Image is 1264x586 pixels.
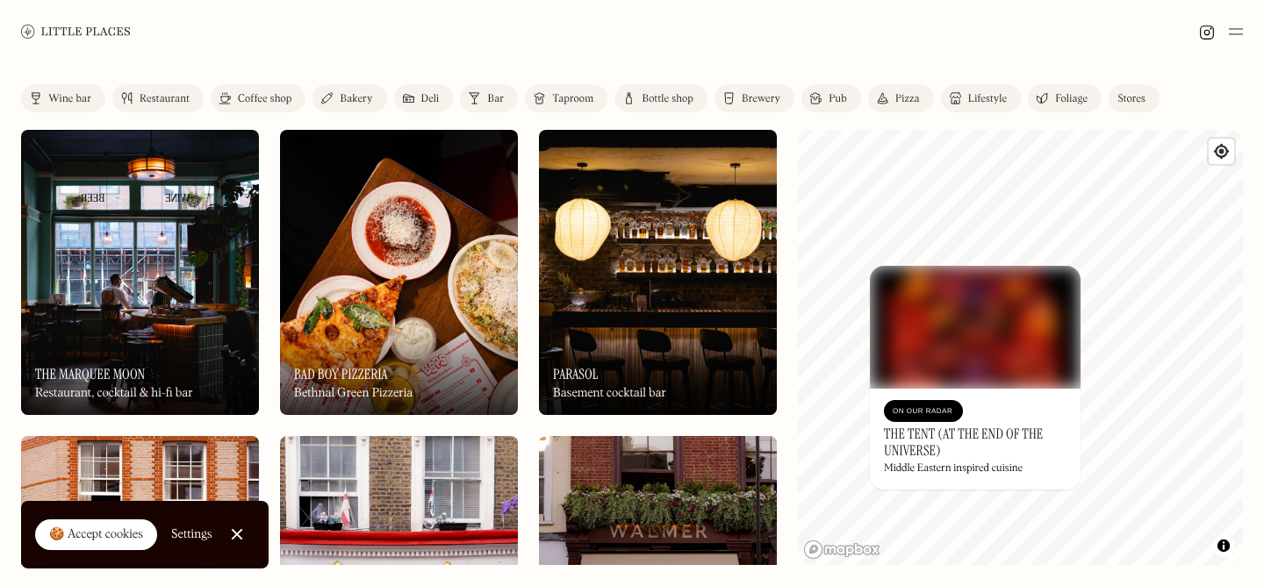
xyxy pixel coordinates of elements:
[539,130,777,415] a: ParasolParasolParasolBasement cocktail bar
[394,84,454,112] a: Deli
[238,94,291,104] div: Coffee shop
[1218,536,1229,555] span: Toggle attribution
[140,94,190,104] div: Restaurant
[21,84,105,112] a: Wine bar
[539,130,777,415] img: Parasol
[171,515,212,554] a: Settings
[553,386,666,401] div: Basement cocktail bar
[1109,84,1160,112] a: Stores
[294,366,388,382] h3: Bad Boy Pizzeria
[219,517,255,552] a: Close Cookie Popup
[884,425,1066,459] h3: The Tent (at the End of the Universe)
[895,94,920,104] div: Pizza
[49,526,143,544] div: 🍪 Accept cookies
[211,84,305,112] a: Coffee shop
[801,84,861,112] a: Pub
[171,528,212,540] div: Settings
[798,130,1243,565] canvas: Map
[35,366,145,382] h3: The Marquee Moon
[340,94,372,104] div: Bakery
[525,84,607,112] a: Taproom
[893,403,954,420] div: On Our Radar
[829,94,847,104] div: Pub
[1213,535,1234,556] button: Toggle attribution
[21,130,259,415] a: The Marquee MoonThe Marquee MoonThe Marquee MoonRestaurant, cocktail & hi-fi bar
[715,84,794,112] a: Brewery
[112,84,204,112] a: Restaurant
[552,94,593,104] div: Taproom
[1055,94,1088,104] div: Foliage
[870,266,1081,490] a: The Tent (at the End of the Universe)The Tent (at the End of the Universe)On Our RadarThe Tent (a...
[312,84,386,112] a: Bakery
[742,94,780,104] div: Brewery
[803,540,880,560] a: Mapbox homepage
[280,130,518,415] img: Bad Boy Pizzeria
[1209,139,1234,164] button: Find my location
[35,519,157,551] a: 🍪 Accept cookies
[642,94,693,104] div: Bottle shop
[614,84,707,112] a: Bottle shop
[460,84,518,112] a: Bar
[1117,94,1145,104] div: Stores
[1028,84,1102,112] a: Foliage
[870,266,1081,389] img: The Tent (at the End of the Universe)
[941,84,1021,112] a: Lifestyle
[294,386,413,401] div: Bethnal Green Pizzeria
[487,94,504,104] div: Bar
[280,130,518,415] a: Bad Boy PizzeriaBad Boy PizzeriaBad Boy PizzeriaBethnal Green Pizzeria
[884,462,1023,475] div: Middle Eastern inspired cuisine
[421,94,440,104] div: Deli
[868,84,934,112] a: Pizza
[21,130,259,415] img: The Marquee Moon
[553,366,599,382] h3: Parasol
[48,94,91,104] div: Wine bar
[35,386,193,401] div: Restaurant, cocktail & hi-fi bar
[968,94,1007,104] div: Lifestyle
